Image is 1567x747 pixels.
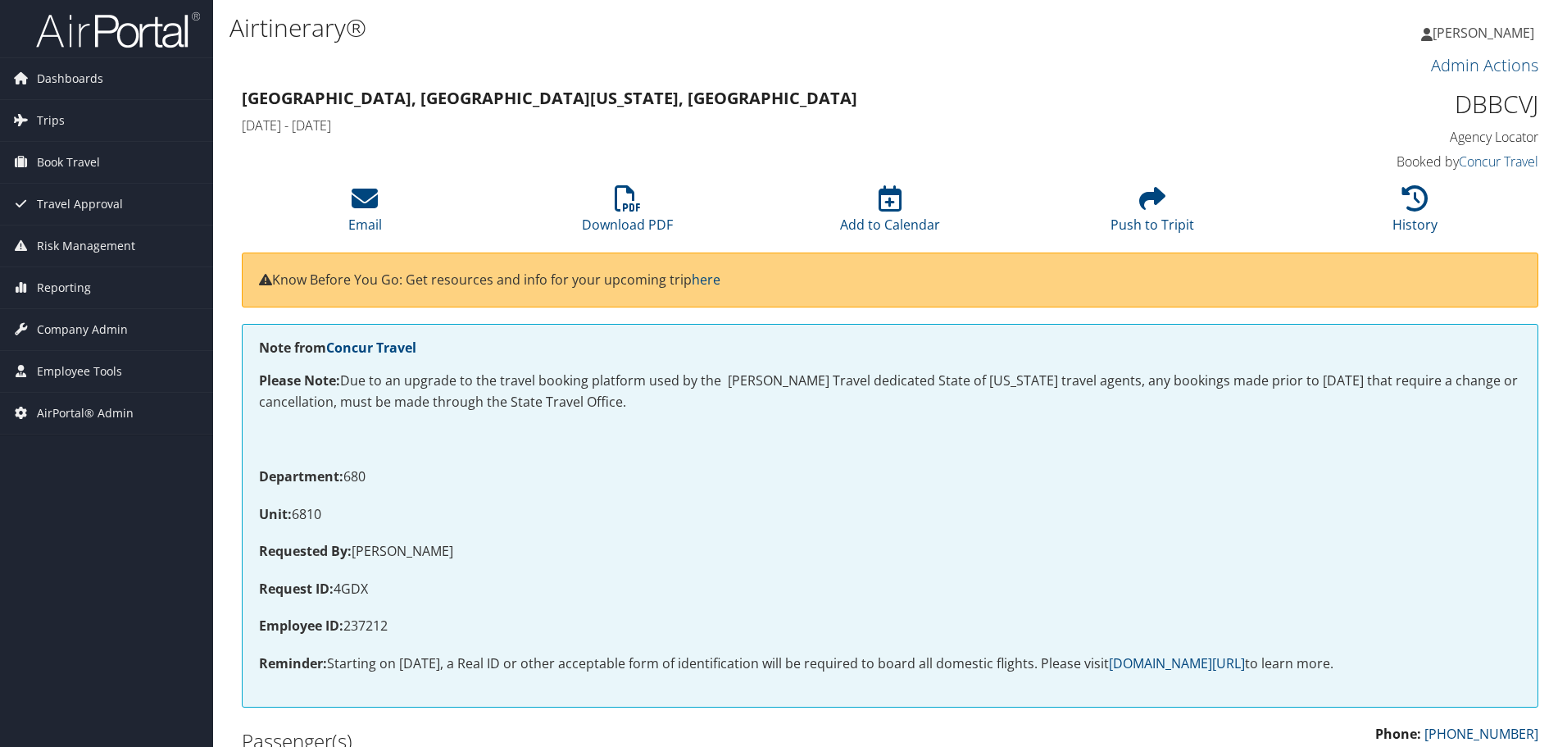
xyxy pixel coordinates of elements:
strong: Reminder: [259,654,327,672]
a: [DOMAIN_NAME][URL] [1109,654,1245,672]
span: Company Admin [37,309,128,350]
h4: Booked by [1233,153,1538,171]
span: Trips [37,100,65,141]
span: Book Travel [37,142,100,183]
p: [PERSON_NAME] [259,541,1521,563]
p: Know Before You Go: Get resources and info for your upcoming trip [259,270,1521,291]
strong: Department: [259,467,343,485]
span: Employee Tools [37,351,122,392]
p: 680 [259,467,1521,488]
a: Push to Tripit [1111,194,1194,234]
span: Dashboards [37,58,103,99]
h1: DBBCVJ [1233,87,1538,121]
a: Add to Calendar [840,194,940,234]
a: Concur Travel [326,339,416,357]
span: Reporting [37,267,91,308]
strong: Unit: [259,505,292,523]
strong: Note from [259,339,416,357]
p: Due to an upgrade to the travel booking platform used by the [PERSON_NAME] Travel dedicated State... [259,371,1521,412]
p: 237212 [259,616,1521,637]
h4: [DATE] - [DATE] [242,116,1208,134]
img: airportal-logo.png [36,11,200,49]
span: AirPortal® Admin [37,393,134,434]
a: here [692,271,720,289]
span: Risk Management [37,225,135,266]
a: [PHONE_NUMBER] [1424,725,1538,743]
a: [PERSON_NAME] [1421,8,1551,57]
strong: Phone: [1375,725,1421,743]
h4: Agency Locator [1233,128,1538,146]
a: History [1392,194,1438,234]
a: Admin Actions [1431,54,1538,76]
strong: Requested By: [259,542,352,560]
strong: Please Note: [259,371,340,389]
strong: Employee ID: [259,617,343,635]
a: Concur Travel [1459,153,1538,171]
h1: Airtinerary® [229,11,1111,45]
p: 6810 [259,504,1521,526]
p: 4GDX [259,579,1521,600]
span: Travel Approval [37,184,123,225]
a: Email [348,194,382,234]
strong: [GEOGRAPHIC_DATA], [GEOGRAPHIC_DATA] [US_STATE], [GEOGRAPHIC_DATA] [242,87,857,109]
span: [PERSON_NAME] [1433,24,1534,42]
p: Starting on [DATE], a Real ID or other acceptable form of identification will be required to boar... [259,654,1521,675]
strong: Request ID: [259,580,334,598]
a: Download PDF [582,194,673,234]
